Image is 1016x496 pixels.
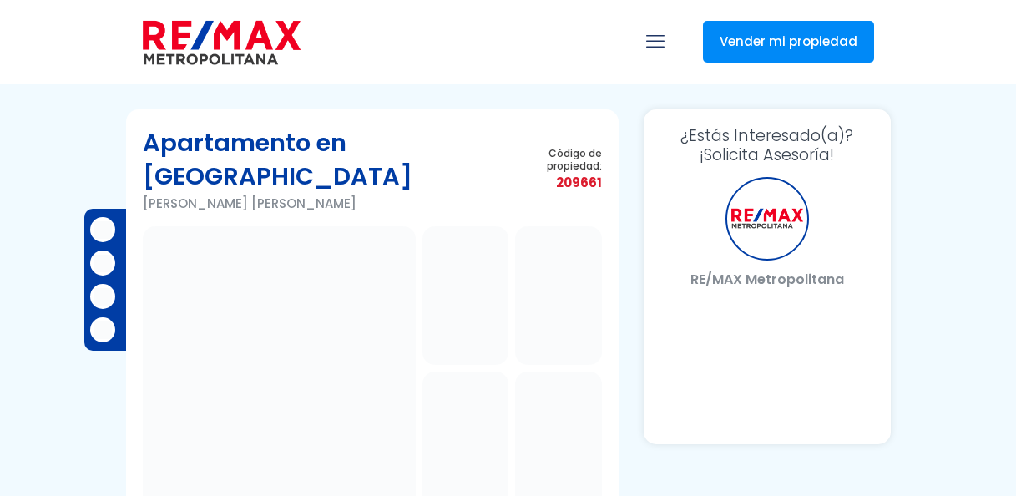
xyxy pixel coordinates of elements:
[641,28,670,56] a: mobile menu
[516,147,603,172] span: Código de propiedad:
[94,255,112,272] img: Compartir
[94,321,112,339] img: Compartir
[660,126,873,164] h3: ¡Solicita Asesoría!
[660,126,873,145] span: ¿Estás Interesado(a)?
[515,226,602,365] img: Apartamento en Piantini
[660,302,873,428] iframe: Form 0
[516,172,603,193] span: 209661
[94,288,112,306] img: Compartir
[143,193,516,214] p: [PERSON_NAME] [PERSON_NAME]
[94,221,112,239] img: Compartir
[725,177,809,261] div: RE/MAX Metropolitana
[422,226,509,365] img: Apartamento en Piantini
[143,126,516,193] h1: Apartamento en [GEOGRAPHIC_DATA]
[703,21,874,63] a: Vender mi propiedad
[660,269,873,290] p: RE/MAX Metropolitana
